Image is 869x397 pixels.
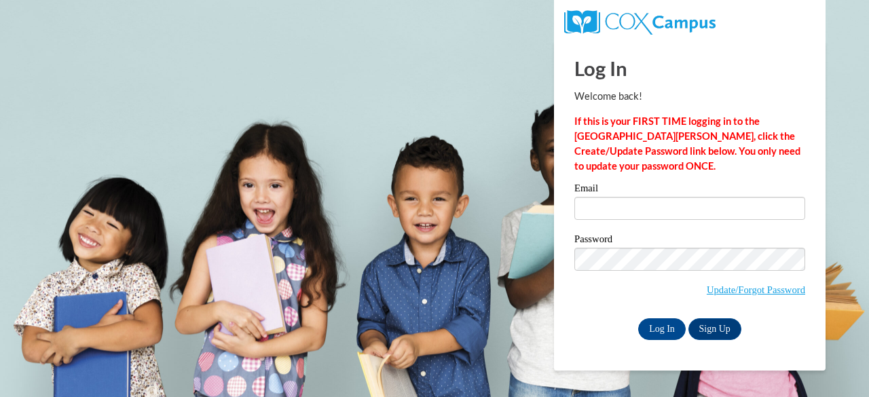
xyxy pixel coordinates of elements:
[574,89,805,104] p: Welcome back!
[574,183,805,197] label: Email
[574,115,800,172] strong: If this is your FIRST TIME logging in to the [GEOGRAPHIC_DATA][PERSON_NAME], click the Create/Upd...
[707,284,805,295] a: Update/Forgot Password
[574,234,805,248] label: Password
[574,54,805,82] h1: Log In
[564,10,716,35] img: COX Campus
[688,318,741,340] a: Sign Up
[638,318,686,340] input: Log In
[564,16,716,27] a: COX Campus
